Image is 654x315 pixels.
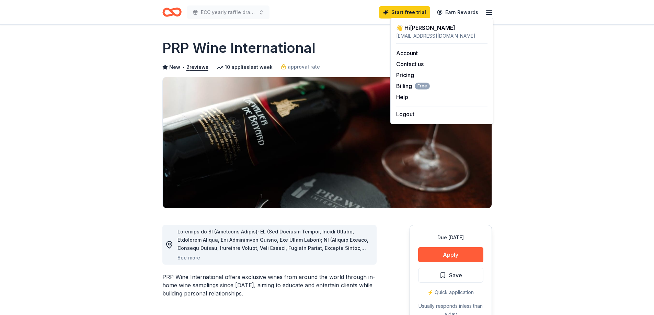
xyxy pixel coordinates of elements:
[396,50,418,57] a: Account
[418,268,483,283] button: Save
[396,110,414,118] button: Logout
[187,5,269,19] button: ECC yearly raffle drawing
[288,63,320,71] span: approval rate
[396,82,430,90] button: BillingFree
[433,6,482,19] a: Earn Rewards
[396,82,430,90] span: Billing
[163,77,492,208] img: Image for PRP Wine International
[396,93,408,101] button: Help
[418,247,483,262] button: Apply
[169,63,180,71] span: New
[201,8,256,16] span: ECC yearly raffle drawing
[162,273,377,298] div: PRP Wine International offers exclusive wines from around the world through in-home wine sampling...
[379,6,430,19] a: Start free trial
[418,233,483,242] div: Due [DATE]
[418,288,483,296] div: ⚡️ Quick application
[396,32,487,40] div: [EMAIL_ADDRESS][DOMAIN_NAME]
[217,63,273,71] div: 10 applies last week
[186,63,208,71] button: 2reviews
[177,254,200,262] button: See more
[281,63,320,71] a: approval rate
[449,271,462,280] span: Save
[396,72,414,78] a: Pricing
[415,83,430,89] span: Free
[396,24,487,32] div: 👋 Hi [PERSON_NAME]
[182,64,184,70] span: •
[396,60,424,68] button: Contact us
[162,4,182,20] a: Home
[162,38,315,58] h1: PRP Wine International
